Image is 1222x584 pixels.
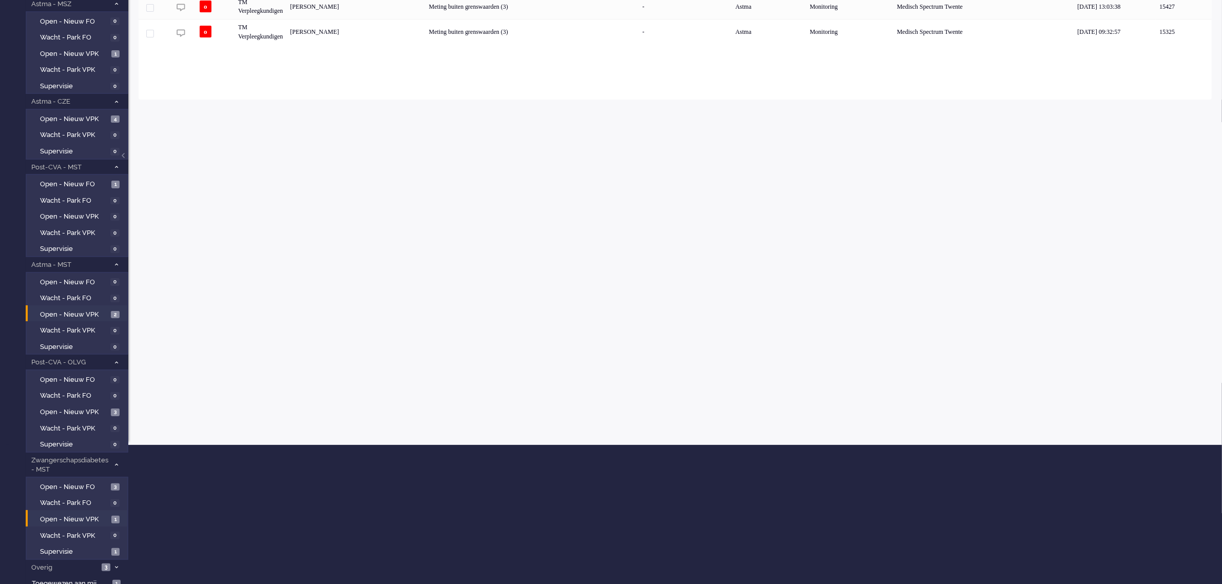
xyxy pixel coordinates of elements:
[30,497,127,508] a: Wacht - Park FO 0
[110,392,120,400] span: 0
[40,326,108,336] span: Wacht - Park VPK
[111,50,120,58] span: 1
[30,406,127,417] a: Open - Nieuw VPK 3
[110,425,120,433] span: 0
[235,19,286,44] div: TM Verpleegkundigen
[40,310,108,320] span: Open - Nieuw VPK
[1156,19,1212,44] div: 15325
[30,513,127,524] a: Open - Nieuw VPK 1
[40,244,108,254] span: Supervisie
[30,80,127,91] a: Supervisie 0
[110,83,120,90] span: 0
[30,563,99,573] span: Overig
[40,278,108,287] span: Open - Nieuw FO
[110,343,120,351] span: 0
[40,17,108,27] span: Open - Nieuw FO
[30,129,127,140] a: Wacht - Park VPK 0
[30,163,109,172] span: Post-CVA - MST
[30,64,127,75] a: Wacht - Park VPK 0
[30,374,127,385] a: Open - Nieuw FO 0
[425,19,639,44] div: Meting buiten grenswaarden (3)
[30,194,127,206] a: Wacht - Park FO 0
[639,19,732,44] div: -
[30,97,109,107] span: Astma - CZE
[40,515,109,524] span: Open - Nieuw VPK
[40,342,108,352] span: Supervisie
[110,295,120,302] span: 0
[40,294,108,303] span: Wacht - Park FO
[200,26,211,37] span: o
[40,49,109,59] span: Open - Nieuw VPK
[30,292,127,303] a: Wacht - Park FO 0
[40,212,108,222] span: Open - Nieuw VPK
[40,82,108,91] span: Supervisie
[110,532,120,539] span: 0
[40,391,108,401] span: Wacht - Park FO
[40,196,108,206] span: Wacht - Park FO
[30,422,127,434] a: Wacht - Park VPK 0
[177,29,185,37] img: ic_chat_grey.svg
[40,498,108,508] span: Wacht - Park FO
[40,65,108,75] span: Wacht - Park VPK
[40,33,108,43] span: Wacht - Park FO
[40,482,108,492] span: Open - Nieuw FO
[30,276,127,287] a: Open - Nieuw FO 0
[110,213,120,221] span: 0
[110,17,120,25] span: 0
[30,243,127,254] a: Supervisie 0
[30,358,109,367] span: Post-CVA - OLVG
[30,31,127,43] a: Wacht - Park FO 0
[30,113,127,124] a: Open - Nieuw VPK 4
[286,19,425,44] div: [PERSON_NAME]
[40,130,108,140] span: Wacht - Park VPK
[110,245,120,253] span: 0
[30,438,127,450] a: Supervisie 0
[30,260,109,270] span: Astma - MST
[30,210,127,222] a: Open - Nieuw VPK 0
[110,148,120,155] span: 0
[30,390,127,401] a: Wacht - Park FO 0
[177,3,185,12] img: ic_chat_grey.svg
[30,341,127,352] a: Supervisie 0
[30,227,127,238] a: Wacht - Park VPK 0
[139,19,1212,44] div: 15325
[40,440,108,450] span: Supervisie
[110,229,120,237] span: 0
[40,375,108,385] span: Open - Nieuw FO
[111,483,120,491] span: 3
[894,19,1074,44] div: Medisch Spectrum Twente
[1074,19,1156,44] div: [DATE] 09:32:57
[40,147,108,157] span: Supervisie
[110,499,120,507] span: 0
[30,546,127,557] a: Supervisie 1
[111,408,120,416] span: 3
[30,308,127,320] a: Open - Nieuw VPK 2
[110,131,120,139] span: 0
[110,327,120,335] span: 0
[111,311,120,319] span: 2
[30,15,127,27] a: Open - Nieuw FO 0
[30,145,127,157] a: Supervisie 0
[30,530,127,541] a: Wacht - Park VPK 0
[110,66,120,74] span: 0
[40,531,108,541] span: Wacht - Park VPK
[40,180,109,189] span: Open - Nieuw FO
[111,516,120,523] span: 1
[40,547,109,557] span: Supervisie
[30,481,127,492] a: Open - Nieuw FO 3
[806,19,894,44] div: Monitoring
[111,115,120,123] span: 4
[111,181,120,188] span: 1
[110,441,120,449] span: 0
[110,197,120,205] span: 0
[40,407,108,417] span: Open - Nieuw VPK
[200,1,211,12] span: o
[111,548,120,556] span: 1
[102,563,110,571] span: 3
[40,114,108,124] span: Open - Nieuw VPK
[110,376,120,384] span: 0
[30,178,127,189] a: Open - Nieuw FO 1
[30,324,127,336] a: Wacht - Park VPK 0
[40,424,108,434] span: Wacht - Park VPK
[30,456,109,475] span: Zwangerschapsdiabetes - MST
